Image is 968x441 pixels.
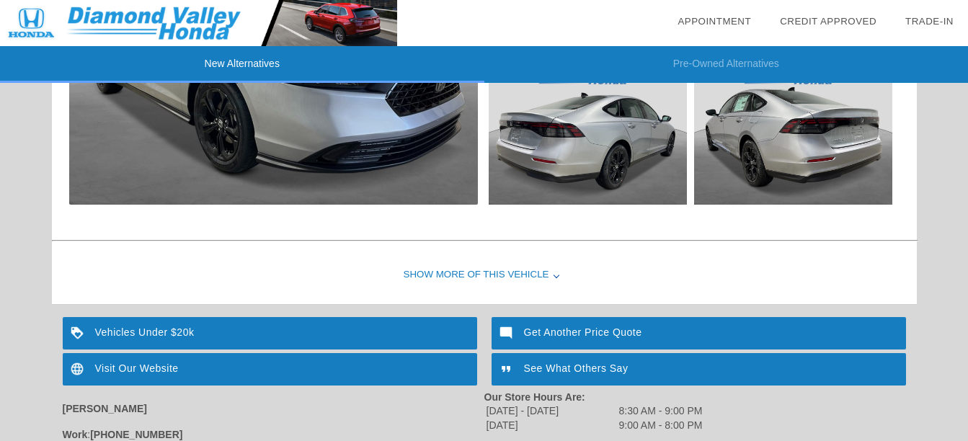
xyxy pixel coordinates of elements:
[63,353,477,386] a: Visit Our Website
[618,419,703,432] td: 9:00 AM - 8:00 PM
[484,391,585,403] strong: Our Store Hours Are:
[694,56,892,205] img: a19ef453-5b72-44f2-b3c6-3629bfc1dce6.jpg
[63,317,95,349] img: ic_loyalty_white_24dp_2x.png
[492,317,906,349] a: Get Another Price Quote
[486,419,617,432] td: [DATE]
[63,403,147,414] strong: [PERSON_NAME]
[678,16,751,27] a: Appointment
[486,404,617,417] td: [DATE] - [DATE]
[52,246,917,304] div: Show More of this Vehicle
[905,16,954,27] a: Trade-In
[63,429,484,440] div: :
[63,317,477,349] a: Vehicles Under $20k
[780,16,876,27] a: Credit Approved
[63,429,88,440] b: Work
[63,353,95,386] img: ic_language_white_24dp_2x.png
[492,317,524,349] img: ic_mode_comment_white_24dp_2x.png
[90,429,182,440] b: [PHONE_NUMBER]
[618,404,703,417] td: 8:30 AM - 9:00 PM
[489,56,687,205] img: 03f40f34-1d1d-480e-8147-1cabeb4567d0.jpg
[492,353,906,386] a: See What Others Say
[492,353,524,386] img: ic_format_quote_white_24dp_2x.png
